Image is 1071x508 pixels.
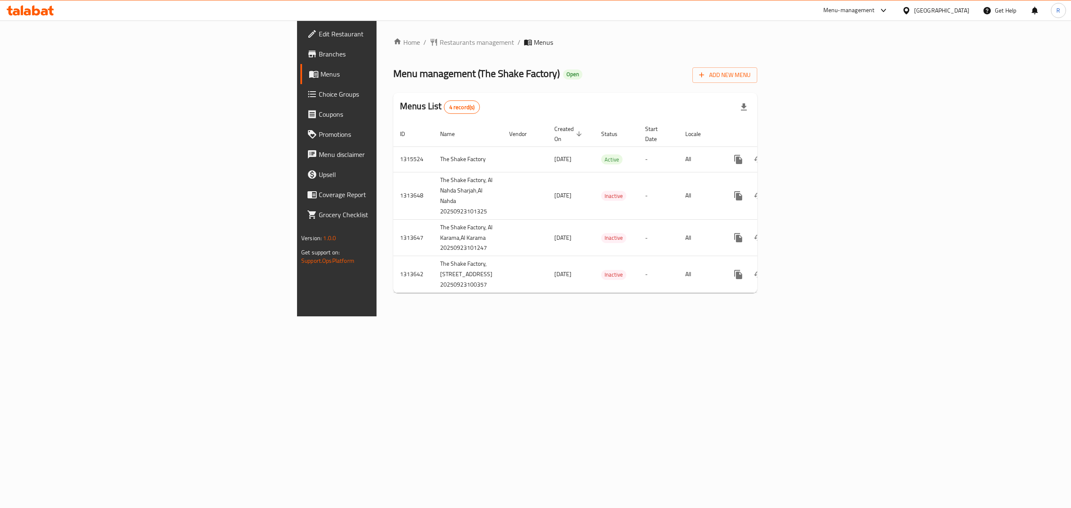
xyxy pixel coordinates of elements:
button: more [728,228,748,248]
button: more [728,264,748,285]
div: Menu-management [823,5,875,15]
span: Name [440,129,466,139]
span: Start Date [645,124,669,144]
span: Inactive [601,191,626,201]
button: Change Status [748,264,769,285]
div: Inactive [601,270,626,280]
span: Grocery Checklist [319,210,469,220]
td: All [679,256,722,293]
td: All [679,219,722,256]
a: Grocery Checklist [300,205,476,225]
span: Edit Restaurant [319,29,469,39]
table: enhanced table [393,121,815,293]
span: [DATE] [554,154,571,164]
a: Coverage Report [300,185,476,205]
span: Menus [320,69,469,79]
span: [DATE] [554,190,571,201]
button: Change Status [748,149,769,169]
span: Version: [301,233,322,244]
span: R [1056,6,1060,15]
span: Vendor [509,129,538,139]
span: ID [400,129,416,139]
button: Change Status [748,186,769,206]
div: Open [563,69,582,80]
span: [DATE] [554,269,571,280]
span: Locale [685,129,712,139]
a: Choice Groups [300,84,476,104]
span: Menu disclaimer [319,149,469,159]
td: - [638,256,679,293]
button: Add New Menu [692,67,757,83]
button: more [728,149,748,169]
span: 4 record(s) [444,103,480,111]
td: - [638,219,679,256]
span: Restaurants management [440,37,514,47]
li: / [518,37,520,47]
span: Get support on: [301,247,340,258]
div: [GEOGRAPHIC_DATA] [914,6,969,15]
span: Active [601,155,623,164]
a: Edit Restaurant [300,24,476,44]
td: - [638,146,679,172]
a: Branches [300,44,476,64]
div: Total records count [444,100,480,114]
a: Menus [300,64,476,84]
div: Active [601,154,623,164]
span: Add New Menu [699,70,751,80]
span: Created On [554,124,584,144]
span: Menus [534,37,553,47]
button: more [728,186,748,206]
td: All [679,146,722,172]
h2: Menus List [400,100,480,114]
span: Status [601,129,628,139]
a: Promotions [300,124,476,144]
nav: breadcrumb [393,37,757,47]
a: Support.OpsPlatform [301,255,354,266]
span: Coupons [319,109,469,119]
span: Promotions [319,129,469,139]
span: Inactive [601,233,626,243]
td: - [638,172,679,219]
div: Export file [734,97,754,117]
a: Coupons [300,104,476,124]
button: Change Status [748,228,769,248]
a: Menu disclaimer [300,144,476,164]
span: [DATE] [554,232,571,243]
span: Choice Groups [319,89,469,99]
span: Upsell [319,169,469,180]
span: Menu management ( The Shake Factory ) [393,64,560,83]
td: All [679,172,722,219]
span: 1.0.0 [323,233,336,244]
span: Branches [319,49,469,59]
a: Upsell [300,164,476,185]
span: Coverage Report [319,190,469,200]
span: Open [563,71,582,78]
th: Actions [722,121,815,147]
span: Inactive [601,270,626,280]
